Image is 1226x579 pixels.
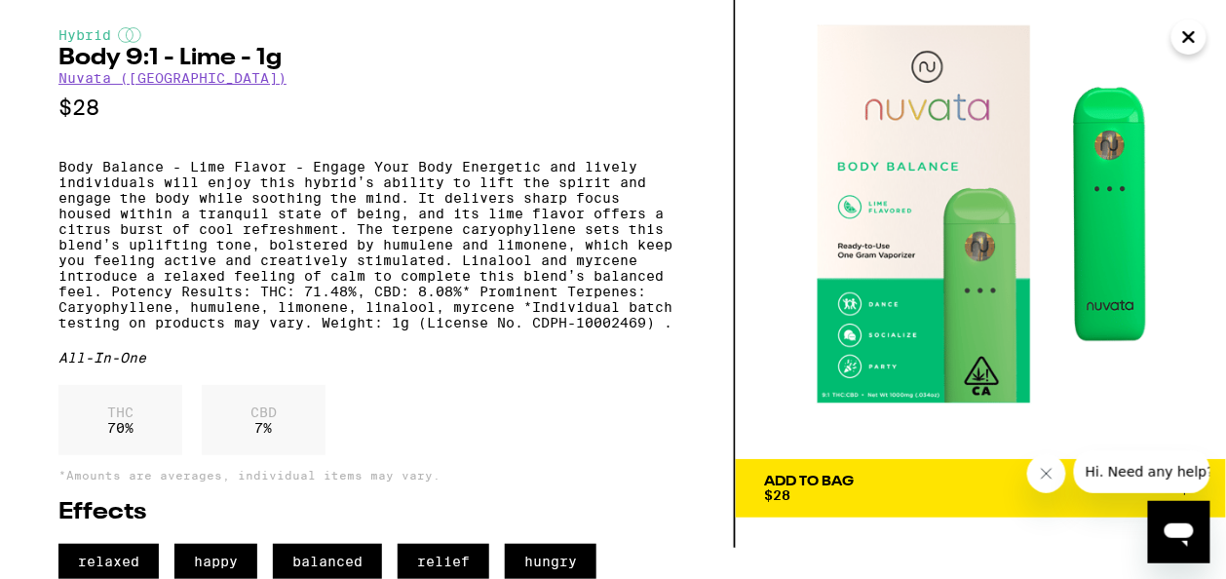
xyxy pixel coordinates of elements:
[58,385,182,455] div: 70 %
[58,96,675,120] p: $28
[58,469,675,482] p: *Amounts are averages, individual items may vary.
[58,27,675,43] div: Hybrid
[398,544,489,579] span: relief
[174,544,257,579] span: happy
[1171,19,1207,55] button: Close
[202,385,326,455] div: 7 %
[58,70,287,86] a: Nuvata ([GEOGRAPHIC_DATA])
[58,544,159,579] span: relaxed
[12,14,140,29] span: Hi. Need any help?
[1074,450,1210,493] iframe: Message from company
[1148,501,1210,563] iframe: Button to launch messaging window
[736,459,1226,518] button: Add To Bag$28
[107,405,134,420] p: THC
[118,27,141,43] img: hybridColor.svg
[250,405,277,420] p: CBD
[505,544,596,579] span: hungry
[58,47,675,70] h2: Body 9:1 - Lime - 1g
[765,475,855,488] div: Add To Bag
[273,544,382,579] span: balanced
[58,501,675,524] h2: Effects
[58,159,675,330] p: Body Balance - Lime Flavor - Engage Your Body Energetic and lively individuals will enjoy this hy...
[765,487,791,503] span: $28
[58,350,675,366] div: All-In-One
[1027,454,1066,493] iframe: Close message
